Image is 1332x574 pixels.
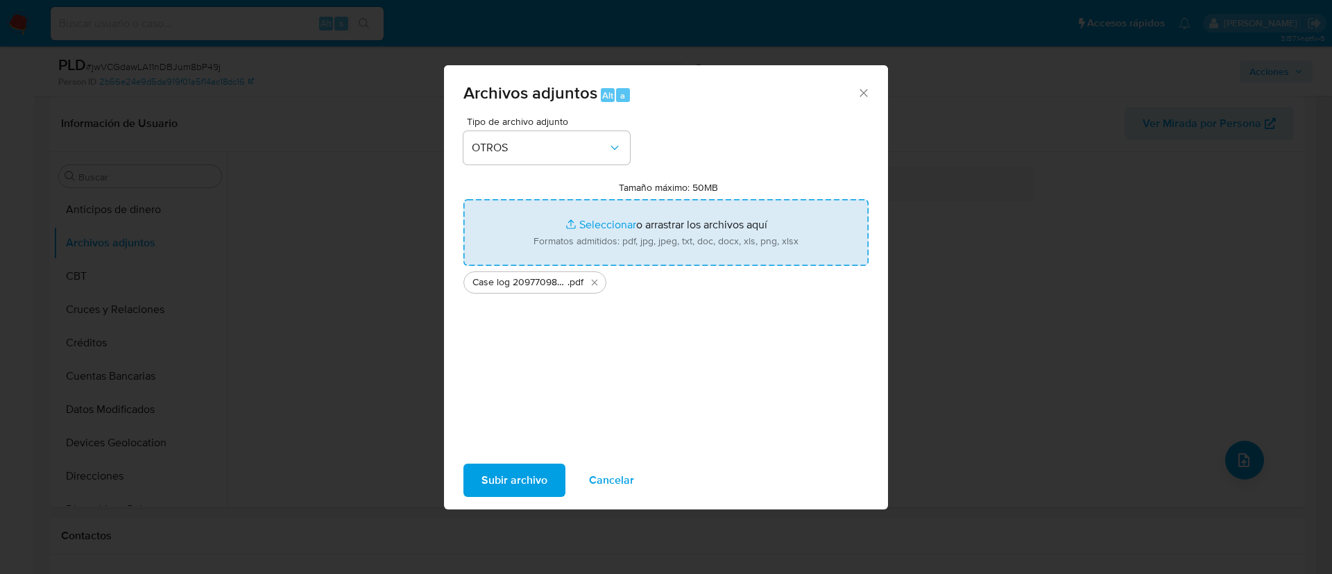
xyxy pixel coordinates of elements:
[463,464,565,497] button: Subir archivo
[571,464,652,497] button: Cancelar
[619,181,718,194] label: Tamaño máximo: 50MB
[602,89,613,102] span: Alt
[467,117,633,126] span: Tipo de archivo adjunto
[463,266,869,294] ul: Archivos seleccionados
[620,89,625,102] span: a
[586,274,603,291] button: Eliminar Case log 2097709825 - 11_08_2025 (1).pdf
[481,465,547,496] span: Subir archivo
[589,465,634,496] span: Cancelar
[857,86,869,99] button: Cerrar
[472,276,567,289] span: Case log 2097709825 - 11_08_2025 (1)
[463,131,630,164] button: OTROS
[463,81,597,105] span: Archivos adjuntos
[472,141,608,155] span: OTROS
[567,276,583,289] span: .pdf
